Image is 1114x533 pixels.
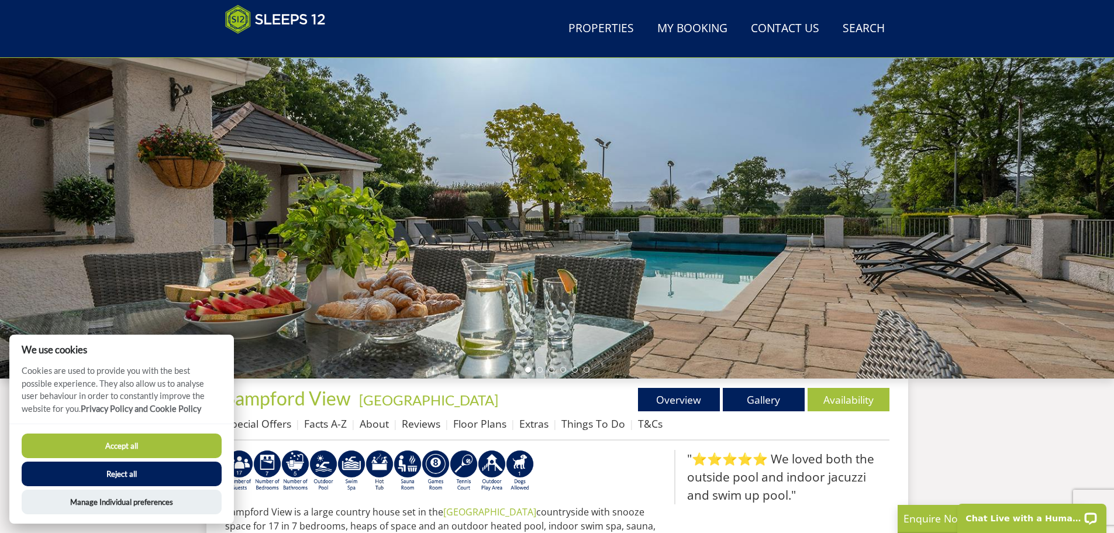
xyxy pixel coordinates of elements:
[359,391,498,408] a: [GEOGRAPHIC_DATA]
[394,450,422,492] img: AD_4nXdjbGEeivCGLLmyT_JEP7bTfXsjgyLfnLszUAQeQ4RcokDYHVBt5R8-zTDbAVICNoGv1Dwc3nsbUb1qR6CAkrbZUeZBN...
[453,417,506,431] a: Floor Plans
[443,506,536,518] a: [GEOGRAPHIC_DATA]
[225,417,291,431] a: Special Offers
[402,417,440,431] a: Reviews
[723,388,805,411] a: Gallery
[309,450,337,492] img: AD_4nXcBX9XWtisp1r4DyVfkhddle_VH6RrN3ygnUGrVnOmGqceGfhBv6nsUWs_M_dNMWm8jx42xDa-T6uhWOyA-wOI6XtUTM...
[337,450,365,492] img: AD_4nXdn99pI1dG_MZ3rRvZGvEasa8mQYQuPF1MzmnPGjj6PWFnXF41KBg6DFuKGumpc8TArkkr5Vh_xbTBM_vn_i1NdeLBYY...
[365,450,394,492] img: AD_4nXcpX5uDwed6-YChlrI2BYOgXwgg3aqYHOhRm0XfZB-YtQW2NrmeCr45vGAfVKUq4uWnc59ZmEsEzoF5o39EWARlT1ewO...
[360,417,389,431] a: About
[950,496,1114,533] iframe: LiveChat chat widget
[561,417,625,431] a: Things To Do
[506,450,534,492] img: AD_4nXfBXf7G2-f2BqMsJyFUI-7uoBZAUXCKtyres7rv2sYc85vTw-ddn44If_VJd8rglui-kv-p0PcfzFsIa2OUeBPUF7eOS...
[653,16,732,42] a: My Booking
[638,417,663,431] a: T&Cs
[674,450,889,505] blockquote: "⭐⭐⭐⭐⭐ We loved both the outside pool and indoor jacuzzi and swim up pool."
[838,16,889,42] a: Search
[219,41,342,51] iframe: Customer reviews powered by Trustpilot
[81,404,201,414] a: Privacy Policy and Cookie Policy
[746,16,824,42] a: Contact Us
[225,450,253,492] img: AD_4nXd4159uZV-UMiuxqcoVnFx3Iqt2XntCHn1gUQyt-BU8A0X9LaS-huYuavO6AFbuEQnwCR8N_jAPXehdSVhAVBuAPoDst...
[450,450,478,492] img: AD_4nXezK2Pz71n2kvsRSZZCGs_ZIFPggkThkdoX4Ff28P4ap-WMm_4cOXhyWlO9jcXlk-4CIjiJ00XHMjr4r_x_F1epmOLYh...
[225,387,351,410] span: Sampford View
[22,434,222,458] button: Accept all
[903,511,1079,526] p: Enquire Now
[22,490,222,514] button: Manage Individual preferences
[422,450,450,492] img: AD_4nXdrZMsjcYNLGsKuA84hRzvIbesVCpXJ0qqnwZoX5ch9Zjv73tWe4fnFRs2gJ9dSiUubhZXckSJX_mqrZBmYExREIfryF...
[808,388,889,411] a: Availability
[304,417,347,431] a: Facts A-Z
[253,450,281,492] img: AD_4nXdUEjdWxyJEXfF2QMxcnH9-q5XOFeM-cCBkt-KsCkJ9oHmM7j7w2lDMJpoznjTsqM7kKDtmmF2O_bpEel9pzSv0KunaC...
[519,417,549,431] a: Extras
[22,462,222,486] button: Reject all
[478,450,506,492] img: AD_4nXfjdDqPkGBf7Vpi6H87bmAUe5GYCbodrAbU4sf37YN55BCjSXGx5ZgBV7Vb9EJZsXiNVuyAiuJUB3WVt-w9eJ0vaBcHg...
[281,450,309,492] img: AD_4nXcMgaL2UimRLXeXiAqm8UPE-AF_sZahunijfYMEIQ5SjfSEJI6yyokxyra45ncz6iSW_QuFDoDBo1Fywy-cEzVuZq-ph...
[225,5,326,34] img: Sleeps 12
[354,391,498,408] span: -
[638,388,720,411] a: Overview
[564,16,639,42] a: Properties
[9,364,234,424] p: Cookies are used to provide you with the best possible experience. They also allow us to analyse ...
[225,387,354,410] a: Sampford View
[9,344,234,355] h2: We use cookies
